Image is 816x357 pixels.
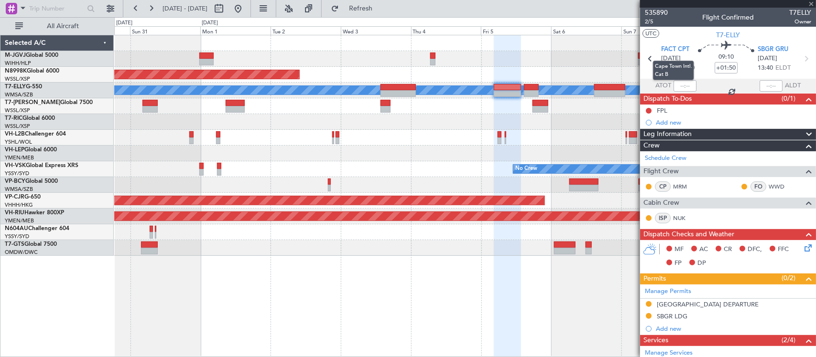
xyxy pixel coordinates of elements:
span: [DATE] [758,54,777,63]
span: Dispatch To-Dos [643,94,692,105]
div: [DATE] [202,19,218,27]
span: FFC [778,245,789,254]
a: YMEN/MEB [5,217,34,224]
a: MRM [673,182,695,191]
div: Tue 2 [271,26,341,35]
a: VP-CJRG-650 [5,194,41,200]
span: Refresh [341,5,381,12]
span: T7ELLY [789,8,811,18]
div: CP [655,181,671,192]
a: WSSL/XSP [5,75,30,83]
div: Wed 3 [341,26,411,35]
div: FPL [657,106,667,115]
span: T7-ELLY [5,84,26,90]
a: T7-GTSGlobal 7500 [5,241,57,247]
div: Sun 7 [621,26,692,35]
a: VHHH/HKG [5,201,33,209]
span: VP-CJR [5,194,24,200]
span: Services [643,335,668,346]
span: [DATE] - [DATE] [163,4,207,13]
span: Owner [789,18,811,26]
span: ALDT [785,81,801,91]
span: 13:40 [758,63,773,73]
a: Manage Permits [645,287,691,296]
span: Cabin Crew [643,198,679,209]
a: YSSY/SYD [5,233,29,240]
div: Add new [656,118,811,126]
span: N604AU [5,226,28,231]
a: WMSA/SZB [5,91,33,98]
a: T7-[PERSON_NAME]Global 7500 [5,100,93,105]
span: 09:10 [718,52,734,62]
a: VP-BCYGlobal 5000 [5,178,58,184]
div: Fri 5 [481,26,551,35]
span: N8998K [5,68,27,74]
span: 2/5 [645,18,668,26]
div: Cape Town Intl. Cat B [653,61,694,80]
input: Trip Number [29,1,84,16]
span: FACT CPT [661,45,689,54]
div: Sat 6 [551,26,621,35]
span: 535890 [645,8,668,18]
a: N604AUChallenger 604 [5,226,69,231]
span: SBGR GRU [758,45,788,54]
a: VH-VSKGlobal Express XRS [5,163,78,168]
span: (0/2) [782,273,795,283]
a: NUK [673,214,695,222]
a: YMEN/MEB [5,154,34,161]
a: Schedule Crew [645,154,686,163]
a: WMSA/SZB [5,186,33,193]
button: All Aircraft [11,19,104,34]
span: (2/4) [782,335,795,345]
span: VH-RIU [5,210,24,216]
a: T7-ELLYG-550 [5,84,42,90]
span: M-JGVJ [5,52,26,58]
a: VH-L2BChallenger 604 [5,131,66,137]
span: Dispatch Checks and Weather [643,229,734,240]
span: VH-VSK [5,163,26,168]
a: YSSY/SYD [5,170,29,177]
span: ELDT [775,63,791,73]
div: ISP [655,213,671,223]
div: Add new [656,325,811,333]
span: DFC, [748,245,762,254]
div: [GEOGRAPHIC_DATA] DEPARTURE [657,300,759,308]
a: WSSL/XSP [5,107,30,114]
span: Crew [643,140,660,151]
span: VP-BCY [5,178,25,184]
span: Leg Information [643,129,692,140]
button: Refresh [326,1,384,16]
span: Flight Crew [643,166,679,177]
div: Sun 31 [130,26,200,35]
div: Flight Confirmed [702,13,754,23]
a: WIHH/HLP [5,60,31,67]
span: VH-LEP [5,147,24,153]
a: N8998KGlobal 6000 [5,68,59,74]
span: VH-L2B [5,131,25,137]
span: T7-[PERSON_NAME] [5,100,60,105]
div: No Crew [516,162,538,176]
div: FO [751,181,766,192]
span: DP [697,259,706,268]
span: (0/1) [782,94,795,104]
div: [DATE] [116,19,132,27]
a: WSSL/XSP [5,123,30,130]
span: T7-RIC [5,115,22,121]
a: YSHL/WOL [5,138,32,146]
span: MF [675,245,684,254]
span: CR [724,245,732,254]
div: Mon 1 [200,26,271,35]
span: T7-GTS [5,241,24,247]
span: T7-ELLY [716,30,740,40]
div: SBGR LDG [657,312,687,320]
a: T7-RICGlobal 6000 [5,115,55,121]
span: All Aircraft [25,23,101,30]
a: VH-LEPGlobal 6000 [5,147,57,153]
button: UTC [642,29,659,38]
a: OMDW/DWC [5,249,38,256]
div: Thu 4 [411,26,481,35]
a: WWD [769,182,790,191]
span: FP [675,259,682,268]
a: VH-RIUHawker 800XP [5,210,64,216]
span: Permits [643,273,666,284]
